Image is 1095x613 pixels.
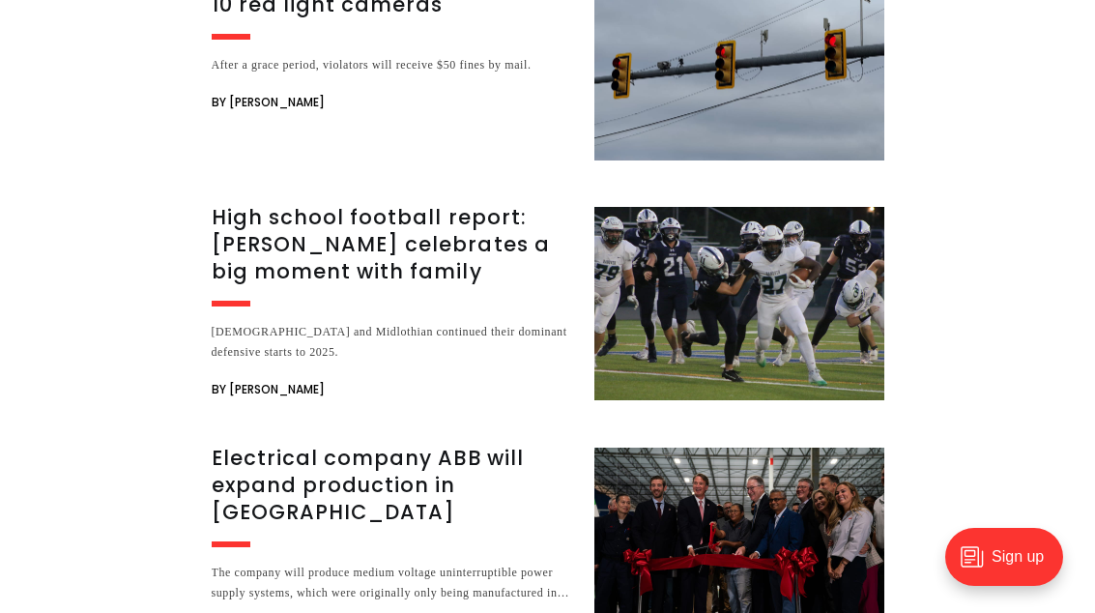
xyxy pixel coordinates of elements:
iframe: portal-trigger [929,518,1095,613]
div: [DEMOGRAPHIC_DATA] and Midlothian continued their dominant defensive starts to 2025. [212,322,571,363]
h3: High school football report: [PERSON_NAME] celebrates a big moment with family [212,204,571,285]
h3: Electrical company ABB will expand production in [GEOGRAPHIC_DATA] [212,445,571,526]
div: The company will produce medium voltage uninterruptible power supply systems, which were original... [212,563,571,603]
img: High school football report: Atlee's Dewey celebrates a big moment with family [594,207,884,400]
a: High school football report: [PERSON_NAME] celebrates a big moment with family [DEMOGRAPHIC_DATA]... [212,207,884,401]
div: After a grace period, violators will receive $50 fines by mail. [212,55,571,75]
span: By [PERSON_NAME] [212,378,325,401]
span: By [PERSON_NAME] [212,91,325,114]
